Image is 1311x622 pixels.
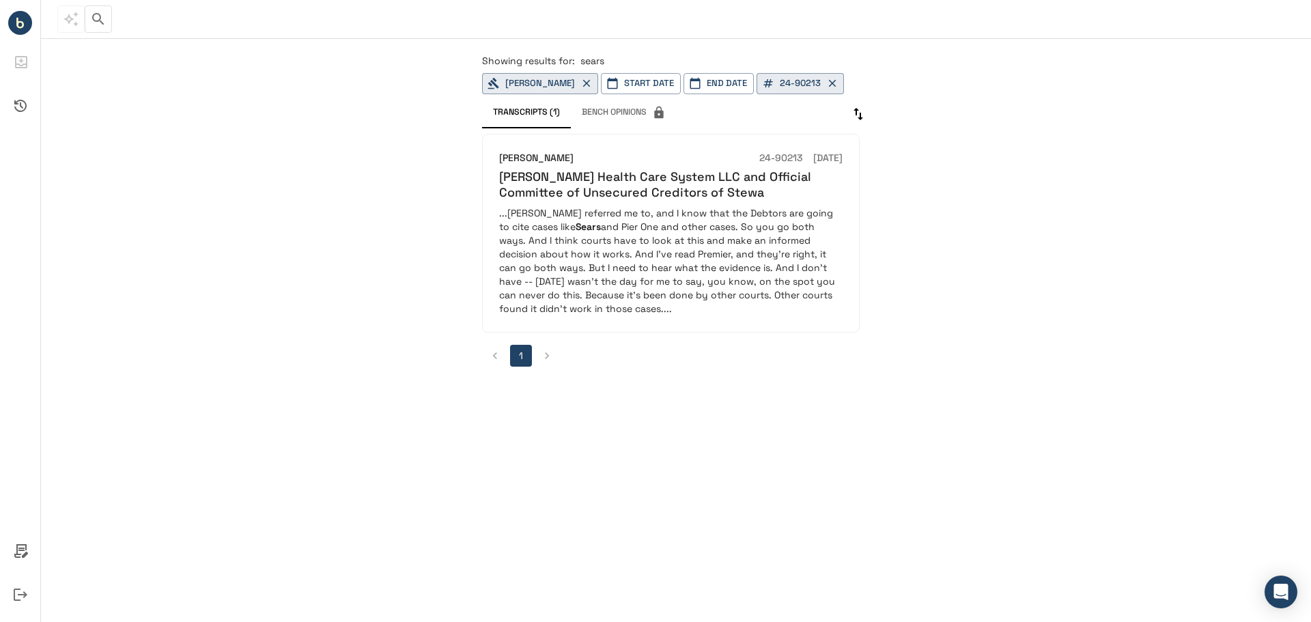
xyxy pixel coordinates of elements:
[1265,576,1297,608] div: Open Intercom Messenger
[499,169,843,201] h6: [PERSON_NAME] Health Care System LLC and Official Committee of Unsecured Creditors of Stewa
[576,221,601,233] em: Sears
[482,100,571,126] button: Transcripts (1)
[759,151,802,166] h6: 24-90213
[757,73,844,94] button: 24-90213
[57,5,85,33] span: This feature has been disabled by your account admin.
[499,206,843,315] p: ...[PERSON_NAME] referred me to, and I know that the Debtors are going to cite cases like and Pie...
[580,55,604,67] span: sears
[813,151,843,166] h6: [DATE]
[601,73,681,94] button: Start Date
[482,73,598,94] button: [PERSON_NAME]
[683,73,754,94] button: End Date
[571,100,677,126] span: This feature has been disabled by your account admin.
[582,106,666,119] span: Bench Opinions
[510,345,532,367] button: page 1
[482,345,860,367] nav: pagination navigation
[482,55,575,67] span: Showing results for:
[499,151,574,166] h6: [PERSON_NAME]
